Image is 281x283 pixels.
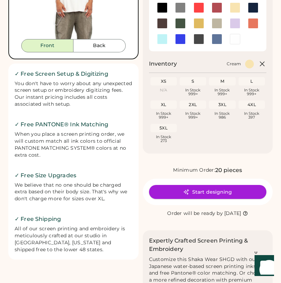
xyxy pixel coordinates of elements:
[15,120,132,129] h2: ✓ Free PANTONE® Ink Matching
[240,102,264,107] div: 4XL
[210,112,234,119] div: In Stock 986
[21,39,73,52] button: Front
[73,39,126,52] button: Back
[149,60,177,68] h2: Inventory
[152,79,175,84] div: XS
[173,167,215,174] div: Minimum Order:
[181,112,205,119] div: In Stock 999+
[15,225,132,253] div: All of our screen printing and embroidery is meticulously crafted at our studio in [GEOGRAPHIC_DA...
[15,171,132,180] h2: ✓ Free Size Upgrades
[149,237,267,253] h2: Expertly Crafted Screen Printing & Embroidery
[210,79,234,84] div: M
[152,112,175,119] div: In Stock 999+
[210,88,234,96] div: In Stock 999+
[210,102,234,107] div: 3XL
[240,88,264,96] div: In Stock 999+
[15,182,132,203] div: We believe that no one should be charged extra based on their body size. That's why we don't char...
[240,112,264,119] div: In Stock 397
[15,215,132,223] h2: ✓ Free Shipping
[181,102,205,107] div: 2XL
[15,70,132,78] h2: ✓ Free Screen Setup & Digitizing
[227,61,241,67] div: Cream
[149,185,267,199] button: Start designing
[152,102,175,107] div: XL
[167,210,223,217] div: Order will be ready by
[152,135,175,143] div: In Stock 273
[240,79,264,84] div: L
[181,79,205,84] div: S
[248,252,278,282] iframe: Front Chat
[181,88,205,96] div: In Stock 999+
[215,166,242,174] div: 20 pieces
[15,80,132,108] div: You don't have to worry about any unexpected screen setup or embroidery digitizing fees. Our inst...
[15,131,132,159] div: When you place a screen printing order, we will custom match all ink colors to official PANTONE M...
[152,88,175,92] div: N/A
[152,125,175,131] div: 5XL
[224,210,241,217] div: [DATE]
